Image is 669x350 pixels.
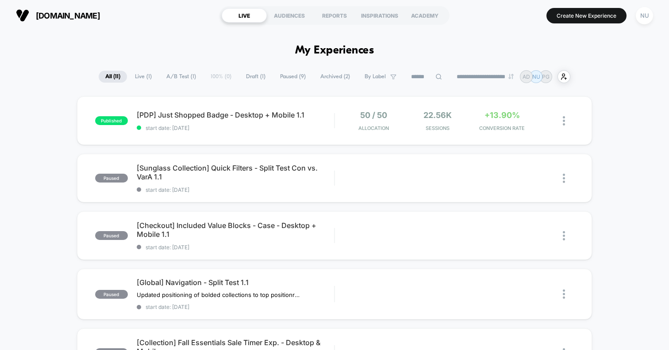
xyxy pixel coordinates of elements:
[137,221,334,239] span: [Checkout] Included Value Blocks - Case - Desktop + Mobile 1.1
[16,9,29,22] img: Visually logo
[633,7,656,25] button: NU
[137,304,334,310] span: start date: [DATE]
[137,164,334,181] span: [Sunglass Collection] Quick Filters - Split Test Con vs. VarA 1.1
[95,174,128,183] span: paused
[563,116,565,126] img: close
[95,290,128,299] span: paused
[239,71,272,83] span: Draft ( 1 )
[636,7,653,24] div: NU
[137,278,334,287] span: [Global] Navigation - Split Test 1.1
[137,125,334,131] span: start date: [DATE]
[95,116,128,125] span: published
[523,73,530,80] p: AD
[563,174,565,183] img: close
[13,8,103,23] button: [DOMAIN_NAME]
[532,73,540,80] p: NU
[508,74,514,79] img: end
[99,71,127,83] span: All ( 11 )
[472,125,532,131] span: CONVERSION RATE
[358,125,389,131] span: Allocation
[365,73,386,80] span: By Label
[222,8,267,23] div: LIVE
[137,291,301,298] span: Updated positioning of bolded collections to top positionremoved highlight collection + lensesAdd...
[423,110,452,120] span: 22.56k
[312,8,357,23] div: REPORTS
[137,110,334,119] span: [PDP] Just Shopped Badge - Desktop + Mobile 1.1
[360,110,387,120] span: 50 / 50
[408,125,468,131] span: Sessions
[36,11,100,20] span: [DOMAIN_NAME]
[295,44,374,57] h1: My Experiences
[267,8,312,23] div: AUDIENCES
[542,73,550,80] p: PG
[137,244,334,251] span: start date: [DATE]
[546,8,627,23] button: Create New Experience
[273,71,312,83] span: Paused ( 9 )
[137,186,334,193] span: start date: [DATE]
[402,8,447,23] div: ACADEMY
[160,71,203,83] span: A/B Test ( 1 )
[484,110,520,120] span: +13.90%
[357,8,402,23] div: INSPIRATIONS
[95,231,128,240] span: paused
[563,231,565,240] img: close
[314,71,357,83] span: Archived ( 2 )
[128,71,158,83] span: Live ( 1 )
[563,289,565,299] img: close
